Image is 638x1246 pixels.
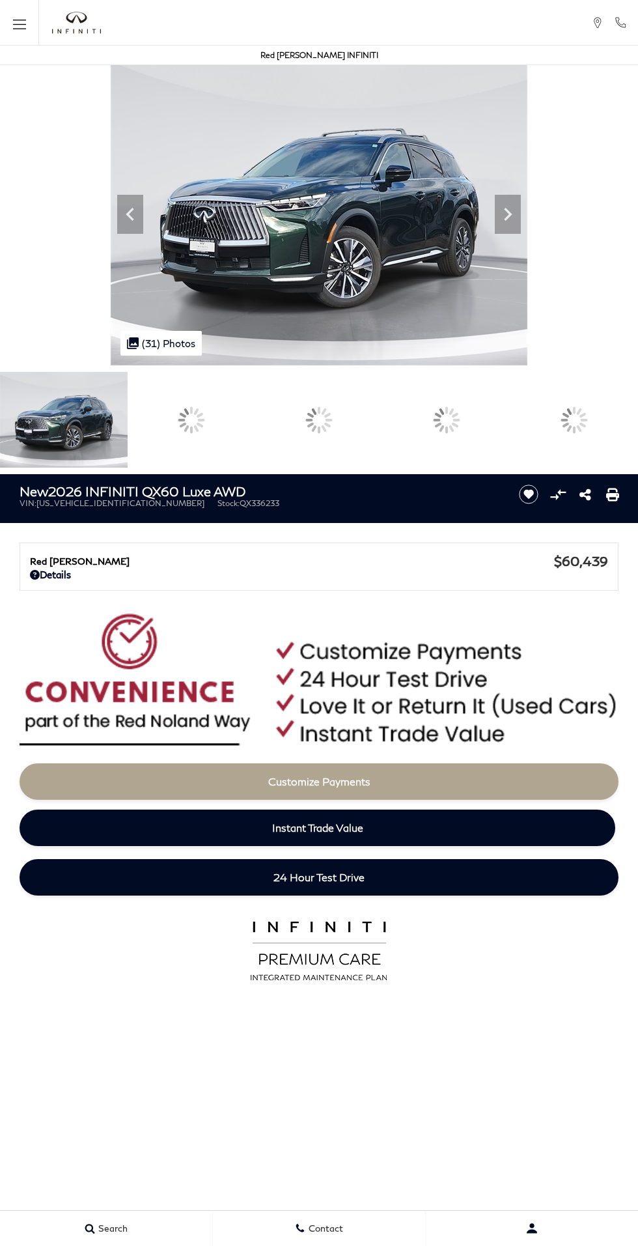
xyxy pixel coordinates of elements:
span: QX336233 [240,498,279,508]
a: Red [PERSON_NAME] $60,439 [30,553,608,569]
strong: New [20,483,48,499]
a: infiniti [52,12,101,34]
h1: 2026 INFINITI QX60 Luxe AWD [20,484,501,498]
a: Share this New 2026 INFINITI QX60 Luxe AWD [579,487,591,502]
span: Instant Trade Value [272,821,363,834]
img: INFINITI [52,12,101,34]
img: New 2026 DEEP EMERALD INFINITI Luxe AWD image 1 [111,53,527,365]
span: Red [PERSON_NAME] [30,556,554,567]
span: Stock: [217,498,240,508]
span: VIN: [20,498,36,508]
span: Contact [305,1223,343,1234]
a: Print this New 2026 INFINITI QX60 Luxe AWD [606,487,619,502]
img: infinitipremiumcare.png [240,917,399,982]
span: Search [95,1223,128,1234]
button: Compare vehicle [548,485,568,504]
iframe: YouTube video player [20,992,618,1197]
button: user-profile-menu [426,1212,638,1245]
div: (31) Photos [120,331,202,356]
a: Red [PERSON_NAME] INFINITI [260,50,378,60]
button: Save vehicle [514,484,543,505]
span: $60,439 [554,553,608,569]
span: [US_VEHICLE_IDENTIFICATION_NUMBER] [36,498,204,508]
a: 24 Hour Test Drive [20,859,618,896]
a: Instant Trade Value [20,810,615,846]
a: Customize Payments [20,763,618,800]
span: 24 Hour Test Drive [273,871,365,883]
span: Customize Payments [268,775,370,787]
a: Details [30,569,608,580]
